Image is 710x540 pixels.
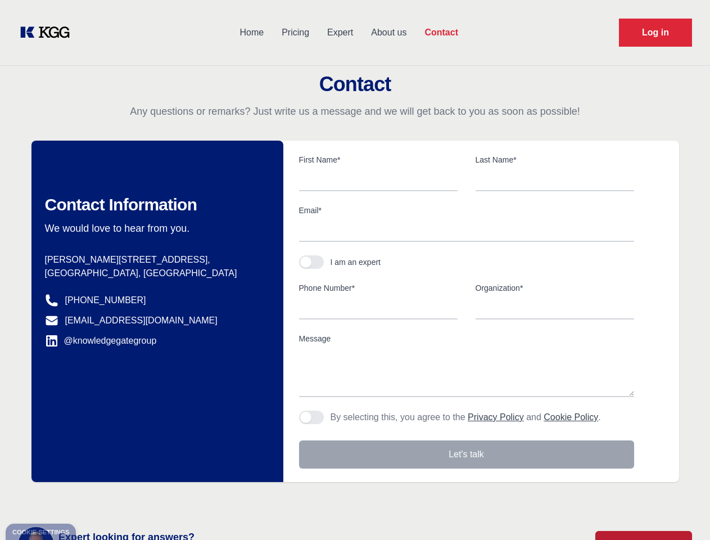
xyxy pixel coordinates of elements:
a: Home [230,18,273,47]
a: About us [362,18,415,47]
a: KOL Knowledge Platform: Talk to Key External Experts (KEE) [18,24,79,42]
label: Email* [299,205,634,216]
button: Let's talk [299,440,634,469]
a: Expert [318,18,362,47]
p: By selecting this, you agree to the and . [331,411,601,424]
label: Phone Number* [299,282,458,294]
a: Pricing [273,18,318,47]
label: Message [299,333,634,344]
h2: Contact Information [45,195,265,215]
p: We would love to hear from you. [45,222,265,235]
p: [PERSON_NAME][STREET_ADDRESS], [45,253,265,267]
div: I am an expert [331,256,381,268]
a: Request Demo [619,19,692,47]
a: Cookie Policy [544,412,598,422]
p: Any questions or remarks? Just write us a message and we will get back to you as soon as possible! [13,105,697,118]
a: [EMAIL_ADDRESS][DOMAIN_NAME] [65,314,218,327]
iframe: Chat Widget [654,486,710,540]
a: Privacy Policy [468,412,524,422]
a: Contact [415,18,467,47]
label: Organization* [476,282,634,294]
div: Cookie settings [12,529,69,535]
p: [GEOGRAPHIC_DATA], [GEOGRAPHIC_DATA] [45,267,265,280]
a: @knowledgegategroup [45,334,157,348]
label: First Name* [299,154,458,165]
label: Last Name* [476,154,634,165]
a: [PHONE_NUMBER] [65,294,146,307]
h2: Contact [13,73,697,96]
